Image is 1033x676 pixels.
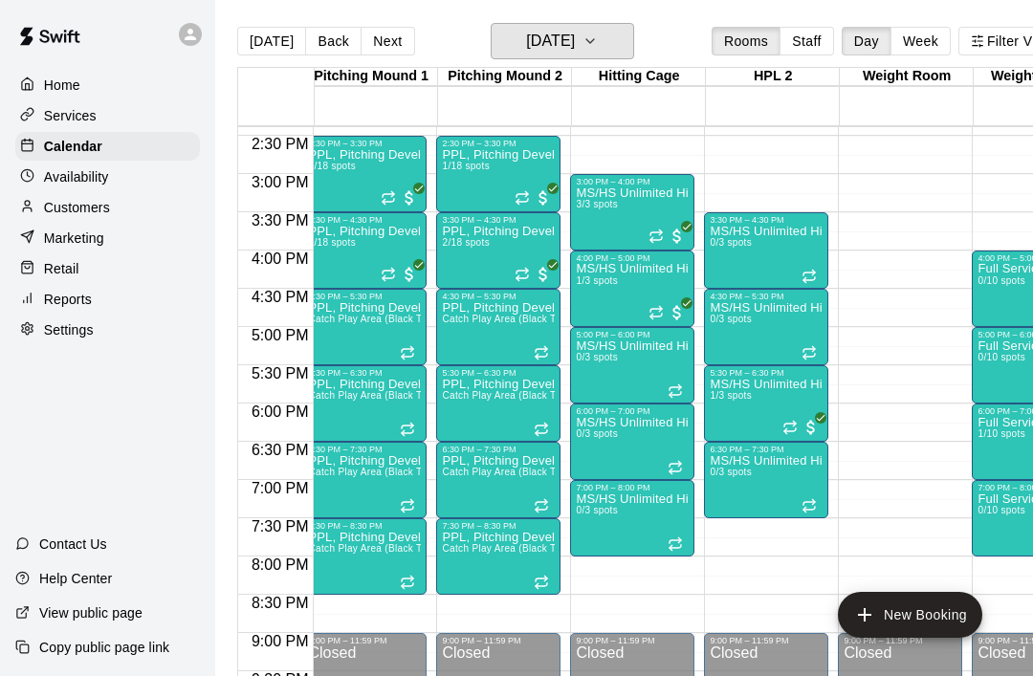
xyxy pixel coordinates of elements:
[15,132,200,161] a: Calendar
[978,275,1024,286] span: 0/10 spots filled
[890,27,951,55] button: Week
[780,27,834,55] button: Staff
[706,68,840,86] div: HPL 2
[442,543,942,554] span: Catch Play Area (Black Turf), [GEOGRAPHIC_DATA] 1, [GEOGRAPHIC_DATA], Flex Space (PPL, Green Turf)
[308,292,421,301] div: 4:30 PM – 5:30 PM
[534,575,549,590] span: Recurring event
[576,177,689,186] div: 3:00 PM – 4:00 PM
[491,23,634,59] button: [DATE]
[361,27,414,55] button: Next
[308,139,421,148] div: 2:30 PM – 3:30 PM
[39,569,112,588] p: Help Center
[44,290,92,309] p: Reports
[15,163,200,191] div: Availability
[400,422,415,437] span: Recurring event
[442,292,555,301] div: 4:30 PM – 5:30 PM
[247,251,314,267] span: 4:00 PM
[15,285,200,314] div: Reports
[15,101,200,130] a: Services
[247,403,314,420] span: 6:00 PM
[570,327,694,403] div: 5:00 PM – 6:00 PM: MS/HS Unlimited Hitting
[381,190,396,206] span: Recurring event
[44,198,110,217] p: Customers
[572,68,706,86] div: Hitting Cage
[442,636,555,645] div: 9:00 PM – 11:59 PM
[302,442,427,518] div: 6:30 PM – 7:30 PM: PPL, Pitching Development Session
[436,365,560,442] div: 5:30 PM – 6:30 PM: PPL, Pitching Development Session
[704,442,828,518] div: 6:30 PM – 7:30 PM: MS/HS Unlimited Hitting
[515,267,530,282] span: Recurring event
[668,227,687,246] span: All customers have paid
[534,498,549,513] span: Recurring event
[570,480,694,556] div: 7:00 PM – 8:00 PM: MS/HS Unlimited Hitting
[710,390,752,401] span: 1/3 spots filled
[400,345,415,360] span: Recurring event
[308,237,355,248] span: 2/18 spots filled
[648,305,664,320] span: Recurring event
[302,518,427,595] div: 7:30 PM – 8:30 PM: PPL, Pitching Development Session
[526,28,575,55] h6: [DATE]
[302,365,427,442] div: 5:30 PM – 6:30 PM: PPL, Pitching Development Session
[308,521,421,531] div: 7:30 PM – 8:30 PM
[710,215,823,225] div: 3:30 PM – 4:30 PM
[15,193,200,222] a: Customers
[247,136,314,152] span: 2:30 PM
[534,422,549,437] span: Recurring event
[802,345,817,360] span: Recurring event
[308,445,421,454] div: 6:30 PM – 7:30 PM
[704,365,828,442] div: 5:30 PM – 6:30 PM: MS/HS Unlimited Hitting
[668,536,683,552] span: Recurring event
[304,68,438,86] div: Pitching Mound 1
[15,316,200,344] a: Settings
[668,460,683,475] span: Recurring event
[15,254,200,283] a: Retail
[237,27,306,55] button: [DATE]
[838,592,982,638] button: add
[436,442,560,518] div: 6:30 PM – 7:30 PM: PPL, Pitching Development Session
[308,215,421,225] div: 3:30 PM – 4:30 PM
[247,289,314,305] span: 4:30 PM
[668,303,687,322] span: All customers have paid
[400,188,419,207] span: All customers have paid
[840,68,974,86] div: Weight Room
[978,428,1024,439] span: 1/10 spots filled
[15,71,200,99] a: Home
[15,224,200,252] div: Marketing
[570,403,694,480] div: 6:00 PM – 7:00 PM: MS/HS Unlimited Hitting
[802,418,821,437] span: All customers have paid
[844,636,956,645] div: 9:00 PM – 11:59 PM
[247,595,314,611] span: 8:30 PM
[442,161,489,171] span: 1/18 spots filled
[668,383,683,399] span: Recurring event
[302,289,427,365] div: 4:30 PM – 5:30 PM: PPL, Pitching Development Session
[710,445,823,454] div: 6:30 PM – 7:30 PM
[842,27,891,55] button: Day
[534,345,549,360] span: Recurring event
[442,390,942,401] span: Catch Play Area (Black Turf), [GEOGRAPHIC_DATA] 1, [GEOGRAPHIC_DATA], Flex Space (PPL, Green Turf)
[710,314,752,324] span: 0/3 spots filled
[576,406,689,416] div: 6:00 PM – 7:00 PM
[712,27,780,55] button: Rooms
[534,265,553,284] span: All customers have paid
[576,505,618,515] span: 0/3 spots filled
[442,445,555,454] div: 6:30 PM – 7:30 PM
[978,505,1024,515] span: 0/10 spots filled
[247,480,314,496] span: 7:00 PM
[247,212,314,229] span: 3:30 PM
[308,161,355,171] span: 1/18 spots filled
[534,188,553,207] span: All customers have paid
[576,330,689,339] div: 5:00 PM – 6:00 PM
[44,167,109,186] p: Availability
[247,365,314,382] span: 5:30 PM
[442,521,555,531] div: 7:30 PM – 8:30 PM
[442,314,942,324] span: Catch Play Area (Black Turf), [GEOGRAPHIC_DATA] 1, [GEOGRAPHIC_DATA], Flex Space (PPL, Green Turf)
[308,636,421,645] div: 9:00 PM – 11:59 PM
[570,251,694,327] div: 4:00 PM – 5:00 PM: MS/HS Unlimited Hitting
[802,498,817,513] span: Recurring event
[576,352,618,362] span: 0/3 spots filled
